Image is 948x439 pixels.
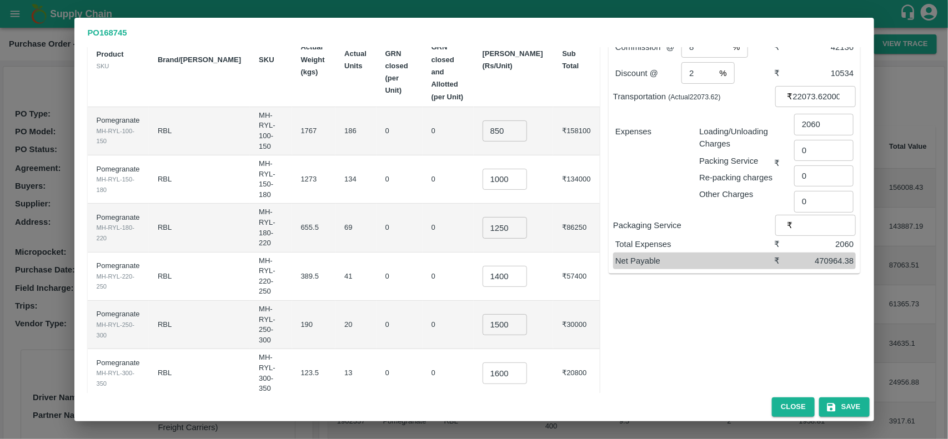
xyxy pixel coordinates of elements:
td: 0 [377,301,423,349]
td: 0 [423,253,474,301]
td: ₹158100 [553,107,600,155]
input: 0 [483,362,527,384]
td: ₹134000 [553,155,600,204]
td: Pomegranate [88,155,149,204]
input: 0 [483,120,527,142]
td: 1273 [292,155,336,204]
td: ₹30000 [553,301,600,349]
div: 2060 [794,238,854,250]
p: Commission* @ [615,41,681,53]
p: Total Expenses [615,238,774,250]
td: 123.5 [292,349,336,397]
input: 0 [483,266,527,287]
td: RBL [149,349,250,397]
p: ₹ [788,90,793,103]
b: Brand/[PERSON_NAME] [158,55,241,64]
div: 470964.38 [794,255,854,267]
input: 0 [483,217,527,238]
p: Packing Service [699,155,774,167]
td: RBL [149,155,250,204]
td: 0 [423,155,474,204]
td: 190 [292,301,336,349]
td: Pomegranate [88,349,149,397]
div: ₹ [774,67,794,79]
td: MH-RYL-180-220 [250,204,292,252]
td: MH-RYL-100-150 [250,107,292,155]
td: Pomegranate [88,107,149,155]
td: 69 [335,204,376,252]
button: Save [819,397,869,417]
td: 0 [423,204,474,252]
td: 13 [335,349,376,397]
td: ₹57400 [553,253,600,301]
td: ₹86250 [553,204,600,252]
div: ₹ [774,157,794,169]
p: Transportation [613,90,775,103]
td: ₹20800 [553,349,600,397]
td: 389.5 [292,253,336,301]
p: Expenses [615,125,690,138]
div: SKU [97,61,140,71]
b: Actual Units [344,49,367,70]
div: 42136 [794,41,854,53]
td: RBL [149,107,250,155]
td: 186 [335,107,376,155]
small: (Actual 22073.62 ) [668,93,720,101]
td: MH-RYL-250-300 [250,301,292,349]
div: 10534 [794,67,854,79]
td: 0 [423,301,474,349]
td: 655.5 [292,204,336,252]
p: Net Payable [615,255,774,267]
p: Re-packing charges [699,171,774,184]
td: 1767 [292,107,336,155]
button: Close [772,397,815,417]
td: 0 [377,107,423,155]
div: ₹ [774,255,794,267]
input: 0 [483,314,527,335]
td: RBL [149,301,250,349]
td: 134 [335,155,376,204]
td: RBL [149,253,250,301]
b: SKU [259,55,274,64]
td: Pomegranate [88,253,149,301]
td: 0 [377,155,423,204]
b: Sub Total [562,49,579,70]
td: Pomegranate [88,204,149,252]
td: 0 [377,204,423,252]
td: 20 [335,301,376,349]
p: % [733,41,740,53]
div: MH-RYL-250-300 [97,320,140,340]
div: MH-RYL-180-220 [97,223,140,243]
div: ₹ [774,238,794,250]
td: 0 [423,107,474,155]
td: MH-RYL-220-250 [250,253,292,301]
p: Loading/Unloading Charges [699,125,774,150]
b: PO 168745 [88,28,127,37]
p: Discount @ [615,67,681,79]
p: % [720,67,727,79]
td: 41 [335,253,376,301]
td: RBL [149,204,250,252]
td: 0 [423,349,474,397]
div: MH-RYL-300-350 [97,368,140,388]
td: MH-RYL-150-180 [250,155,292,204]
b: Product [97,50,124,58]
b: [PERSON_NAME] (Rs/Unit) [483,49,543,70]
b: Selling price - GRN closed and Allotted (per Unit) [432,18,464,101]
td: MH-RYL-300-350 [250,349,292,397]
div: MH-RYL-150-180 [97,174,140,195]
div: MH-RYL-100-150 [97,126,140,147]
div: ₹ [774,41,794,53]
td: 0 [377,253,423,301]
div: MH-RYL-220-250 [97,271,140,292]
b: Actual Weight (kgs) [301,43,325,76]
p: Other Charges [699,188,774,200]
p: ₹ [788,219,793,231]
p: Packaging Service [613,219,775,231]
td: 0 [377,349,423,397]
input: 0 [483,169,527,190]
td: Pomegranate [88,301,149,349]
